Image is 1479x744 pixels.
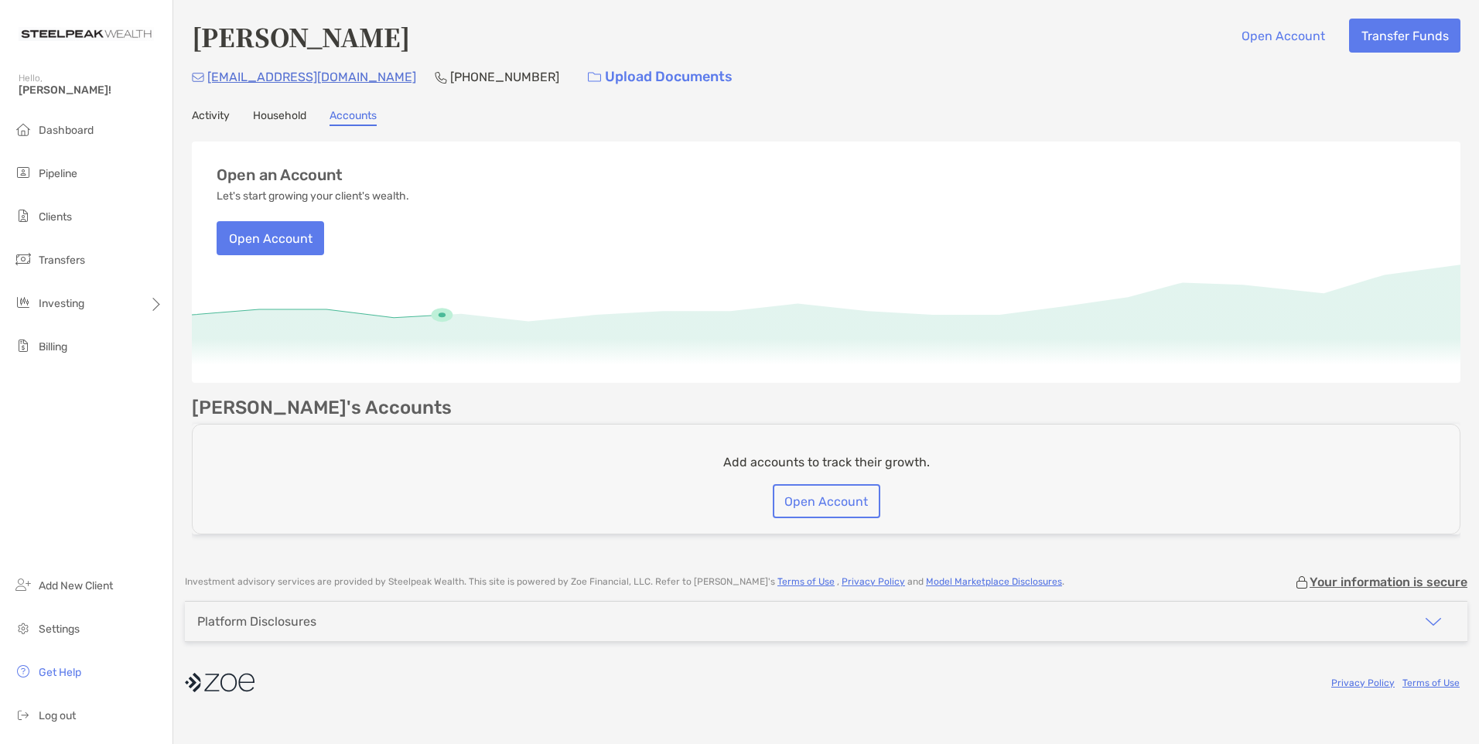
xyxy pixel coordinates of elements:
[926,576,1062,587] a: Model Marketplace Disclosures
[39,340,67,353] span: Billing
[185,576,1064,588] p: Investment advisory services are provided by Steelpeak Wealth . This site is powered by Zoe Finan...
[14,575,32,594] img: add_new_client icon
[217,221,324,255] button: Open Account
[39,709,76,722] span: Log out
[842,576,905,587] a: Privacy Policy
[14,163,32,182] img: pipeline icon
[14,336,32,355] img: billing icon
[39,579,113,592] span: Add New Client
[192,19,410,54] h4: [PERSON_NAME]
[14,705,32,724] img: logout icon
[39,124,94,137] span: Dashboard
[1349,19,1460,53] button: Transfer Funds
[1310,575,1467,589] p: Your information is secure
[14,662,32,681] img: get-help icon
[19,84,163,97] span: [PERSON_NAME]!
[39,254,85,267] span: Transfers
[14,619,32,637] img: settings icon
[450,67,559,87] p: [PHONE_NUMBER]
[39,623,80,636] span: Settings
[723,452,930,472] p: Add accounts to track their growth.
[330,109,377,126] a: Accounts
[773,484,880,518] button: Open Account
[207,67,416,87] p: [EMAIL_ADDRESS][DOMAIN_NAME]
[14,250,32,268] img: transfers icon
[39,297,84,310] span: Investing
[217,190,409,203] p: Let's start growing your client's wealth.
[185,665,254,700] img: company logo
[1402,677,1460,688] a: Terms of Use
[197,614,316,629] div: Platform Disclosures
[1229,19,1337,53] button: Open Account
[39,666,81,679] span: Get Help
[14,293,32,312] img: investing icon
[777,576,835,587] a: Terms of Use
[192,398,452,418] p: [PERSON_NAME]'s Accounts
[19,6,154,62] img: Zoe Logo
[192,73,204,82] img: Email Icon
[578,60,743,94] a: Upload Documents
[192,109,230,126] a: Activity
[14,206,32,225] img: clients icon
[1424,613,1443,631] img: icon arrow
[39,167,77,180] span: Pipeline
[1331,677,1395,688] a: Privacy Policy
[435,71,447,84] img: Phone Icon
[588,72,601,83] img: button icon
[14,120,32,138] img: dashboard icon
[253,109,306,126] a: Household
[217,166,343,184] h3: Open an Account
[39,210,72,224] span: Clients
